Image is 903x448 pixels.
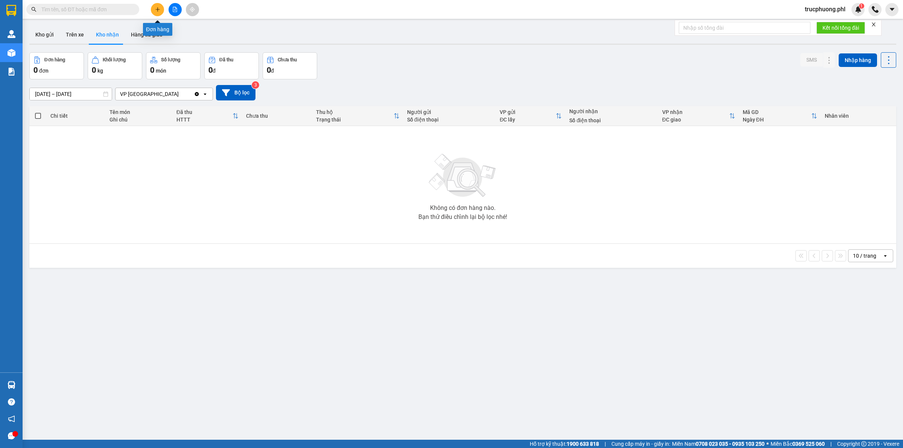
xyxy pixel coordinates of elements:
[143,23,172,36] div: Đơn hàng
[679,22,810,34] input: Nhập số tổng đài
[39,68,49,74] span: đơn
[800,53,823,67] button: SMS
[839,53,877,67] button: Nhập hàng
[822,24,859,32] span: Kết nối tổng đài
[156,68,166,74] span: món
[109,117,169,123] div: Ghi chú
[8,68,15,76] img: solution-icon
[194,91,200,97] svg: Clear value
[29,26,60,44] button: Kho gửi
[8,381,15,389] img: warehouse-icon
[407,109,492,115] div: Người gửi
[855,6,862,13] img: icon-new-feature
[853,252,876,260] div: 10 / trang
[208,65,213,74] span: 0
[92,65,96,74] span: 0
[125,26,169,44] button: Hàng đã giao
[179,90,180,98] input: Selected VP Tân Bình.
[31,7,36,12] span: search
[766,442,769,445] span: ⚪️
[662,109,729,115] div: VP nhận
[120,90,179,98] div: VP [GEOGRAPHIC_DATA]
[500,109,556,115] div: VP gửi
[29,52,84,79] button: Đơn hàng0đơn
[662,117,729,123] div: ĐC giao
[278,57,297,62] div: Chưa thu
[246,113,308,119] div: Chưa thu
[88,52,142,79] button: Khối lượng0kg
[799,5,851,14] span: trucphuong.phl
[33,65,38,74] span: 0
[825,113,892,119] div: Nhân viên
[569,108,654,114] div: Người nhận
[30,88,112,100] input: Select a date range.
[8,49,15,57] img: warehouse-icon
[172,7,178,12] span: file-add
[173,106,243,126] th: Toggle SortBy
[567,441,599,447] strong: 1900 633 818
[407,117,492,123] div: Số điện thoại
[146,52,201,79] button: Số lượng0món
[252,81,259,89] sup: 3
[885,3,898,16] button: caret-down
[202,91,208,97] svg: open
[611,440,670,448] span: Cung cấp máy in - giấy in:
[186,3,199,16] button: aim
[97,68,103,74] span: kg
[312,106,403,126] th: Toggle SortBy
[204,52,259,79] button: Đã thu0đ
[103,57,126,62] div: Khối lượng
[8,398,15,405] span: question-circle
[743,109,812,115] div: Mã GD
[41,5,130,14] input: Tìm tên, số ĐT hoặc mã đơn
[500,117,556,123] div: ĐC lấy
[771,440,825,448] span: Miền Bắc
[267,65,271,74] span: 0
[150,65,154,74] span: 0
[176,109,233,115] div: Đã thu
[605,440,606,448] span: |
[151,3,164,16] button: plus
[176,117,233,123] div: HTTT
[169,3,182,16] button: file-add
[8,415,15,422] span: notification
[263,52,317,79] button: Chưa thu0đ
[696,441,765,447] strong: 0708 023 035 - 0935 103 250
[496,106,566,126] th: Toggle SortBy
[743,117,812,123] div: Ngày ĐH
[213,68,216,74] span: đ
[44,57,65,62] div: Đơn hàng
[8,30,15,38] img: warehouse-icon
[109,109,169,115] div: Tên món
[530,440,599,448] span: Hỗ trợ kỹ thuật:
[425,149,500,202] img: svg+xml;base64,PHN2ZyBjbGFzcz0ibGlzdC1wbHVnX19zdmciIHhtbG5zPSJodHRwOi8vd3d3LnczLm9yZy8yMDAwL3N2Zy...
[216,85,255,100] button: Bộ lọc
[60,26,90,44] button: Trên xe
[861,441,867,446] span: copyright
[430,205,496,211] div: Không có đơn hàng nào.
[872,6,879,13] img: phone-icon
[871,22,876,27] span: close
[889,6,895,13] span: caret-down
[190,7,195,12] span: aim
[219,57,233,62] div: Đã thu
[859,3,864,9] sup: 1
[739,106,821,126] th: Toggle SortBy
[672,440,765,448] span: Miền Nam
[658,106,739,126] th: Toggle SortBy
[271,68,274,74] span: đ
[830,440,832,448] span: |
[569,117,654,123] div: Số điện thoại
[50,113,102,119] div: Chi tiết
[882,253,888,259] svg: open
[816,22,865,34] button: Kết nối tổng đài
[8,432,15,439] span: message
[316,117,394,123] div: Trạng thái
[155,7,160,12] span: plus
[860,3,863,9] span: 1
[6,5,16,16] img: logo-vxr
[316,109,394,115] div: Thu hộ
[90,26,125,44] button: Kho nhận
[418,214,507,220] div: Bạn thử điều chỉnh lại bộ lọc nhé!
[161,57,180,62] div: Số lượng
